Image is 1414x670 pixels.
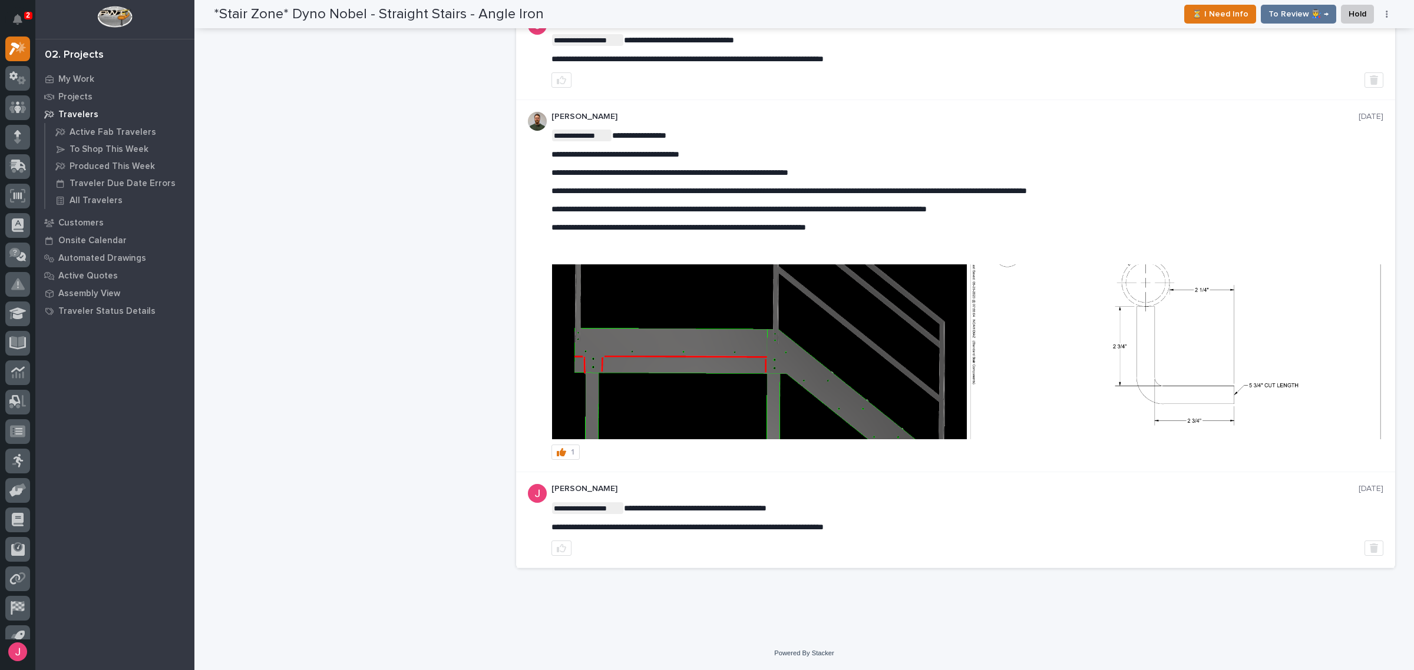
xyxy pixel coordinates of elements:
p: [DATE] [1359,484,1383,494]
p: Active Quotes [58,271,118,281]
a: All Travelers [45,192,194,208]
p: Automated Drawings [58,253,146,264]
a: To Shop This Week [45,141,194,157]
button: Notifications [5,7,30,32]
p: My Work [58,74,94,85]
span: ⏳ I Need Info [1192,7,1248,21]
img: Workspace Logo [97,6,132,28]
p: Active Fab Travelers [70,127,156,138]
span: To Review 👨‍🏭 → [1268,7,1329,21]
a: Assembly View [35,284,194,302]
img: AATXAJw4slNr5ea0WduZQVIpKGhdapBAGQ9xVsOeEvl5=s96-c [528,112,547,131]
a: Travelers [35,105,194,123]
button: Hold [1341,5,1374,24]
p: Travelers [58,110,98,120]
p: 2 [26,11,30,19]
a: Powered By Stacker [774,649,834,656]
a: Automated Drawings [35,249,194,267]
p: [PERSON_NAME] [551,112,1359,122]
a: Traveler Due Date Errors [45,175,194,191]
a: Produced This Week [45,158,194,174]
a: Onsite Calendar [35,231,194,249]
h2: *Stair Zone* Dyno Nobel - Straight Stairs - Angle Iron [214,6,544,23]
p: [PERSON_NAME] [551,484,1359,494]
button: ⏳ I Need Info [1184,5,1256,24]
p: Customers [58,218,104,228]
button: like this post [551,72,571,88]
a: Active Quotes [35,267,194,284]
a: Projects [35,88,194,105]
a: Traveler Status Details [35,302,194,320]
p: Assembly View [58,288,120,299]
button: Delete post [1365,72,1383,88]
p: Onsite Calendar [58,236,127,246]
button: users-avatar [5,639,30,664]
span: Hold [1349,7,1366,21]
div: 02. Projects [45,49,104,62]
a: Customers [35,214,194,231]
a: Active Fab Travelers [45,124,194,140]
button: To Review 👨‍🏭 → [1261,5,1336,24]
p: All Travelers [70,195,123,206]
p: Traveler Due Date Errors [70,178,176,189]
p: [DATE] [1359,112,1383,122]
button: 1 [551,445,580,460]
button: like this post [551,540,571,556]
div: Notifications2 [15,14,30,33]
p: To Shop This Week [70,144,148,155]
p: Produced This Week [70,161,155,172]
button: Delete post [1365,540,1383,556]
p: Projects [58,92,92,102]
a: My Work [35,70,194,88]
p: Traveler Status Details [58,306,156,317]
img: ACg8ocI-SXp0KwvcdjE4ZoRMyLsZRSgZqnEZt9q_hAaElEsh-D-asw=s96-c [528,484,547,503]
div: 1 [571,448,574,456]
